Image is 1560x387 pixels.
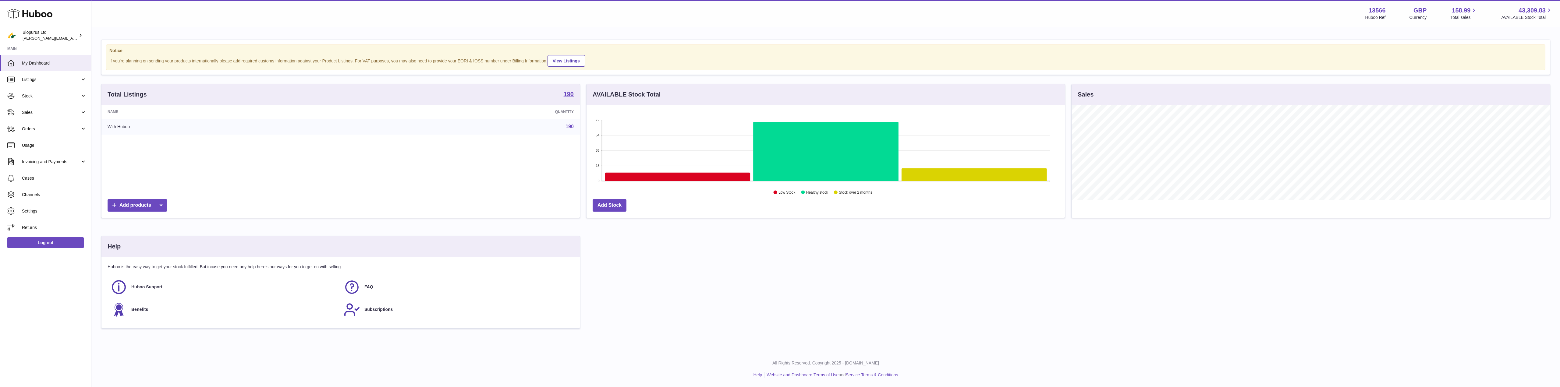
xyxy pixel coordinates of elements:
th: Quantity [354,105,580,119]
a: FAQ [344,279,571,295]
span: Channels [22,192,87,198]
a: Website and Dashboard Terms of Use [767,372,838,377]
strong: 190 [564,91,574,97]
text: Healthy stock [806,190,828,195]
h3: Total Listings [108,90,147,99]
a: View Listings [548,55,585,67]
span: My Dashboard [22,60,87,66]
span: Orders [22,126,80,132]
text: Low Stock [778,190,796,195]
a: Log out [7,237,84,248]
div: If you're planning on sending your products internationally please add required customs informati... [109,54,1542,67]
strong: 13566 [1369,6,1386,15]
span: Total sales [1450,15,1477,20]
a: Subscriptions [344,301,571,318]
span: Sales [22,110,80,115]
span: AVAILABLE Stock Total [1501,15,1553,20]
a: Add Stock [593,199,626,212]
div: Currency [1409,15,1427,20]
text: 18 [596,164,599,167]
span: Stock [22,93,80,99]
span: 43,309.83 [1519,6,1546,15]
span: Listings [22,77,80,83]
text: 0 [597,179,599,183]
span: FAQ [364,284,373,290]
a: 43,309.83 AVAILABLE Stock Total [1501,6,1553,20]
a: 190 [564,91,574,98]
span: Cases [22,175,87,181]
span: Returns [22,225,87,230]
a: Help [753,372,762,377]
th: Name [101,105,354,119]
li: and [764,372,898,378]
div: Huboo Ref [1365,15,1386,20]
a: 190 [565,124,574,129]
h3: AVAILABLE Stock Total [593,90,661,99]
span: 158.99 [1452,6,1470,15]
strong: Notice [109,48,1542,54]
h3: Help [108,242,121,251]
span: Usage [22,142,87,148]
a: Service Terms & Conditions [846,372,898,377]
a: Benefits [111,301,338,318]
img: peter@biopurus.co.uk [7,31,16,40]
text: Stock over 2 months [839,190,872,195]
text: 36 [596,149,599,152]
a: 158.99 Total sales [1450,6,1477,20]
span: Settings [22,208,87,214]
td: With Huboo [101,119,354,135]
span: Invoicing and Payments [22,159,80,165]
text: 54 [596,133,599,137]
a: Huboo Support [111,279,338,295]
span: Benefits [131,307,148,312]
span: Subscriptions [364,307,393,312]
text: 72 [596,118,599,122]
h3: Sales [1078,90,1094,99]
p: Huboo is the easy way to get your stock fulfilled. But incase you need any help here's our ways f... [108,264,574,270]
span: Huboo Support [131,284,162,290]
div: Biopurus Ltd [23,30,77,41]
span: [PERSON_NAME][EMAIL_ADDRESS][DOMAIN_NAME] [23,36,122,40]
p: All Rights Reserved. Copyright 2025 - [DOMAIN_NAME] [96,360,1555,366]
strong: GBP [1413,6,1427,15]
a: Add products [108,199,167,212]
